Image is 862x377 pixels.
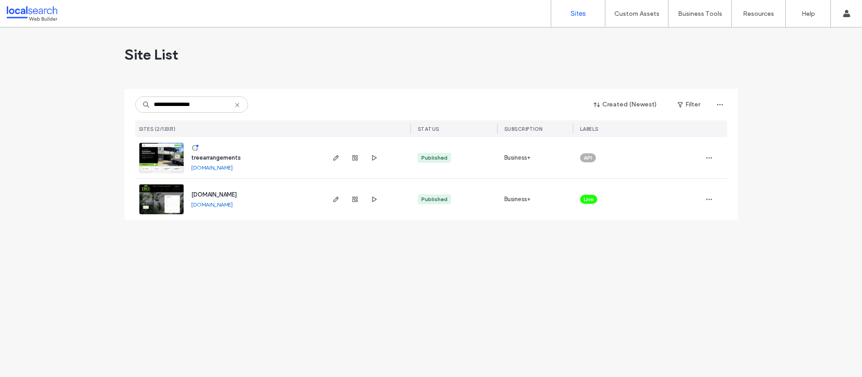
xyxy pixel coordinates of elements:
[584,154,592,162] span: API
[421,195,447,203] div: Published
[504,195,531,204] span: Business+
[678,10,722,18] label: Business Tools
[139,126,176,132] span: SITES (2/13331)
[504,153,531,162] span: Business+
[191,191,237,198] a: [DOMAIN_NAME]
[802,10,815,18] label: Help
[418,126,439,132] span: STATUS
[191,201,233,208] a: [DOMAIN_NAME]
[584,195,594,203] span: Live
[124,46,178,64] span: Site List
[614,10,659,18] label: Custom Assets
[504,126,543,132] span: Subscription
[743,10,774,18] label: Resources
[191,154,241,161] a: treearrangements
[421,154,447,162] div: Published
[586,97,665,112] button: Created (Newest)
[580,126,599,132] span: LABELS
[21,6,39,14] span: Help
[571,9,586,18] label: Sites
[191,164,233,171] a: [DOMAIN_NAME]
[668,97,709,112] button: Filter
